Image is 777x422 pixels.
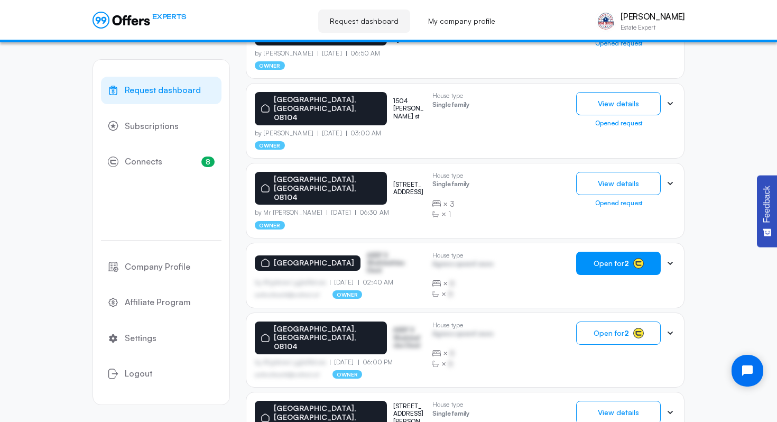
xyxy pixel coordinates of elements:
[318,130,346,137] p: [DATE]
[450,199,455,209] span: 3
[101,289,221,316] a: Affiliate Program
[318,10,410,33] a: Request dashboard
[330,279,358,286] p: [DATE]
[332,290,363,299] p: owner
[101,148,221,176] a: Connects8
[393,97,424,120] p: 1504 [PERSON_NAME] st
[432,172,469,179] p: House type
[125,260,190,274] span: Company Profile
[101,360,221,388] button: Logout
[448,289,453,299] span: B
[621,24,684,31] p: Estate Expert
[621,12,684,22] p: [PERSON_NAME]
[432,180,469,190] p: Single family
[358,359,393,366] p: 06:00 PM
[432,289,493,299] div: ×
[125,120,179,133] span: Subscriptions
[576,92,661,115] button: View details
[346,130,382,137] p: 03:00 AM
[448,209,451,219] span: 1
[125,84,201,97] span: Request dashboard
[330,359,358,366] p: [DATE]
[576,199,661,207] div: Opened request
[762,186,772,223] span: Feedback
[624,259,629,268] strong: 2
[450,348,455,359] span: B
[594,329,629,337] span: Open for
[274,259,354,268] p: [GEOGRAPHIC_DATA]
[355,209,389,216] p: 06:30 AM
[432,278,493,289] div: ×
[393,326,424,349] p: ASDF S Sfasfdasfdas Dasd
[432,209,469,219] div: ×
[432,330,493,340] p: Agrwsv qwervf oiuns
[101,253,221,281] a: Company Profile
[101,113,221,140] a: Subscriptions
[318,50,346,57] p: [DATE]
[624,328,629,337] strong: 2
[101,77,221,104] a: Request dashboard
[101,325,221,352] a: Settings
[274,325,381,351] p: [GEOGRAPHIC_DATA], [GEOGRAPHIC_DATA], 08104
[255,50,318,57] p: by [PERSON_NAME]
[255,209,327,216] p: by Mr [PERSON_NAME]
[432,101,469,111] p: Single family
[327,209,355,216] p: [DATE]
[274,175,381,201] p: [GEOGRAPHIC_DATA], [GEOGRAPHIC_DATA], 08104
[255,61,285,70] p: owner
[255,291,320,298] p: asdfasdfasasfd@asdfasd.asf
[255,279,330,286] p: by Afgdsrwe Ljgjkdfsbvas
[450,278,455,289] span: B
[432,199,469,209] div: ×
[125,296,191,309] span: Affiliate Program
[432,92,469,99] p: House type
[432,410,469,420] p: Single family
[125,155,162,169] span: Connects
[576,322,661,345] button: Open for2
[723,346,772,396] iframe: Tidio Chat
[125,332,156,345] span: Settings
[393,181,424,196] p: [STREET_ADDRESS]
[432,322,493,329] p: House type
[255,359,330,366] p: by Afgdsrwe Ljgjkdfsbvas
[432,359,493,369] div: ×
[432,348,493,359] div: ×
[576,252,661,275] button: Open for2
[152,12,186,22] span: EXPERTS
[417,10,507,33] a: My company profile
[757,175,777,247] button: Feedback - Show survey
[367,252,420,274] p: ASDF S Sfasfdasfdas Dasd
[576,120,661,127] div: Opened request
[255,371,320,378] p: asdfasdfasasfd@asdfasd.asf
[594,259,629,268] span: Open for
[332,370,363,379] p: owner
[432,401,469,408] p: House type
[576,40,661,47] div: Opened request
[274,95,381,122] p: [GEOGRAPHIC_DATA], [GEOGRAPHIC_DATA], 08104
[432,260,493,270] p: Agrwsv qwervf oiuns
[255,221,285,230] p: owner
[255,141,285,150] p: owner
[255,130,318,137] p: by [PERSON_NAME]
[448,359,453,369] span: B
[595,11,616,32] img: Ernesto Matos
[432,252,493,259] p: House type
[358,279,394,286] p: 02:40 AM
[92,12,186,29] a: EXPERTS
[125,367,152,381] span: Logout
[346,50,381,57] p: 06:50 AM
[201,157,215,167] span: 8
[576,172,661,195] button: View details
